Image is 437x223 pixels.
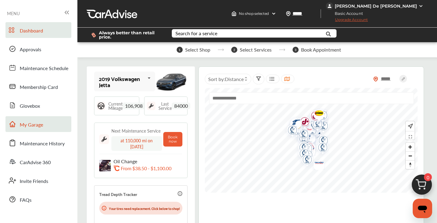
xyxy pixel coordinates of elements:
[407,123,413,130] img: recenter.ce011a49.svg
[424,173,432,181] span: 0
[298,147,313,166] div: Map marker
[7,11,20,16] span: MENU
[225,76,244,83] span: Distance
[231,47,237,53] span: 2
[286,119,301,135] div: Map marker
[20,46,41,54] span: Approvals
[5,41,71,57] a: Approvals
[99,76,145,88] div: 2019 Volkswagen Jetta
[309,157,324,170] div: Map marker
[295,113,311,132] img: logo-jiffylube.png
[313,139,328,158] div: Map marker
[413,199,432,218] iframe: Button to launch messaging window
[113,158,180,164] p: Oil Change
[232,11,236,16] img: header-home-logo.8d720a4f.svg
[5,22,71,38] a: Dashboard
[406,152,415,160] span: Zoom out
[20,83,58,91] span: Membership Card
[205,88,418,193] canvas: Map
[327,10,368,17] span: Basic Account
[158,102,172,110] span: Last Service
[279,49,285,51] img: stepper-arrow.e24c07c6.svg
[20,121,43,129] span: My Garage
[5,60,71,76] a: Maintenance Schedule
[163,132,183,147] button: Book now
[99,134,109,144] img: maintenance_logo
[20,102,40,110] span: Glovebox
[305,107,321,127] img: logo-jiffylube.png
[20,196,32,204] span: FAQs
[5,191,71,207] a: FAQs
[294,145,309,164] div: Map marker
[5,97,71,113] a: Glovebox
[313,117,328,137] div: Map marker
[208,76,244,83] span: Sort by :
[5,116,71,132] a: My Garage
[406,151,415,160] button: Zoom out
[300,143,315,156] div: Map marker
[282,122,297,141] div: Map marker
[99,191,137,198] p: Tread Depth Tracker
[309,106,324,122] div: Map marker
[313,139,329,158] img: logo-get-spiffy.png
[5,173,71,188] a: Invite Friends
[326,2,333,10] img: jVpblrzwTbfkPYzPPzSLxeg0AAAAASUVORK5CYII=
[111,128,161,134] div: Next Maintenance Service
[240,47,272,52] span: Select Services
[326,17,368,25] span: Upgrade Account
[91,32,96,38] img: dollor_label_vector.a70140d1.svg
[297,137,313,156] div: Map marker
[313,107,328,126] div: Map marker
[123,103,145,109] span: 106,908
[20,140,65,148] span: Maintenance History
[286,115,301,133] div: Map marker
[20,65,68,73] span: Maintenance Schedule
[5,135,71,151] a: Maintenance History
[297,151,313,170] img: logo-get-spiffy.png
[297,151,312,170] div: Map marker
[300,140,315,159] div: Map marker
[218,49,224,51] img: stepper-arrow.e24c07c6.svg
[175,31,217,36] div: Search for a service
[406,160,415,169] button: Reset bearing to north
[239,11,269,16] span: No shop selected
[418,4,423,8] img: WGsFRI8htEPBVLJbROoPRyZpYNWhNONpIPPETTm6eUC0GeLEiAAAAAElFTkSuQmCC
[301,47,341,52] span: Book Appointment
[373,76,378,82] img: location_vector_orange.38f05af8.svg
[20,177,48,185] span: Invite Friends
[147,102,155,110] img: maintenance_logo
[294,139,309,158] div: Map marker
[121,165,171,171] p: From $38.50 - $1,100.00
[286,115,302,133] img: logo-goodyear.png
[172,103,190,109] span: 84000
[108,102,123,110] span: Current Mileage
[295,113,310,132] div: Map marker
[282,122,298,141] img: logo-get-spiffy.png
[305,107,320,127] div: Map marker
[293,126,309,145] div: Map marker
[5,154,71,170] a: CarAdvise 360
[99,160,111,171] img: oil-change-thumb.jpg
[5,79,71,94] a: Membership Card
[335,3,417,9] div: [PERSON_NAME] De [PERSON_NAME]
[20,159,51,167] span: CarAdvise 360
[177,47,183,53] span: 1
[271,11,276,16] img: header-down-arrow.9dd2ce7d.svg
[297,140,313,159] div: Map marker
[155,69,188,93] img: mobile_12843_st0640_046.jpg
[109,205,180,211] p: Your tires need replacement. Click below to shop!
[286,115,301,134] div: Map marker
[294,145,310,164] img: logo-get-spiffy.png
[309,157,325,170] img: logo-tire-choice.png
[111,136,162,151] div: at 110,000 mi on [DATE]
[20,27,43,35] span: Dashboard
[286,115,302,134] img: logo-get-spiffy.png
[406,143,415,151] button: Zoom in
[406,160,415,169] span: Reset bearing to north
[286,11,291,16] img: location_vector.a44bc228.svg
[97,102,105,110] img: steering_logo
[300,139,315,158] div: Map marker
[407,172,436,201] img: cart_icon.3d0951e8.svg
